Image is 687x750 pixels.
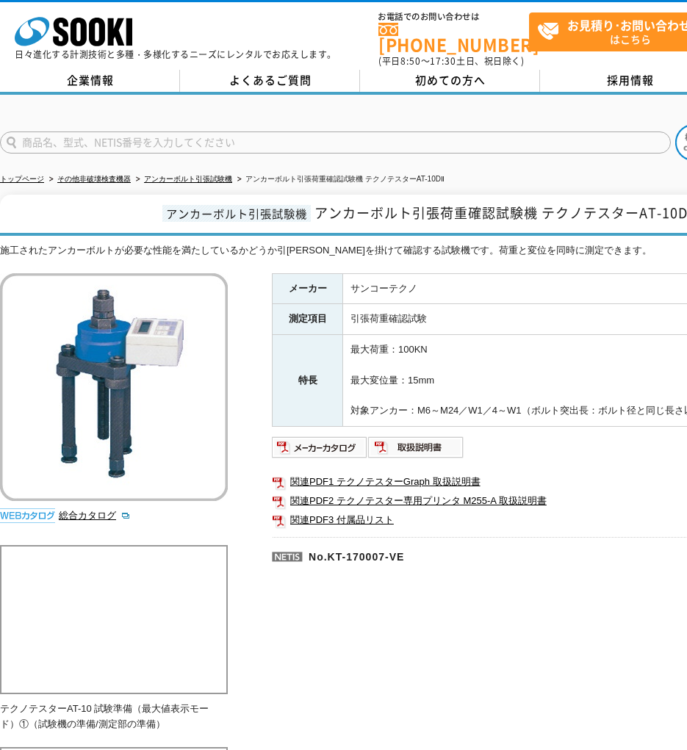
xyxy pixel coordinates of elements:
a: 取扱説明書 [368,445,464,456]
span: (平日 ～ 土日、祝日除く) [378,54,524,68]
img: メーカーカタログ [272,436,368,459]
a: 総合カタログ [59,510,131,521]
a: [PHONE_NUMBER] [378,23,529,53]
p: No.KT-170007-VE [272,537,620,572]
span: 初めての方へ [415,72,486,88]
img: 取扱説明書 [368,436,464,459]
span: 8:50 [400,54,421,68]
span: 17:30 [430,54,456,68]
th: 測定項目 [273,304,343,335]
a: 初めての方へ [360,70,540,92]
th: メーカー [273,273,343,304]
a: よくあるご質問 [180,70,360,92]
p: 日々進化する計測技術と多種・多様化するニーズにレンタルでお応えします。 [15,50,337,59]
a: アンカーボルト引張試験機 [144,175,232,183]
span: お電話でのお問い合わせは [378,12,529,21]
span: アンカーボルト引張試験機 [162,205,311,222]
th: 特長 [273,335,343,427]
a: メーカーカタログ [272,445,368,456]
a: その他非破壊検査機器 [57,175,131,183]
li: アンカーボルト引張荷重確認試験機 テクノテスターAT-10DⅡ [234,172,445,187]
